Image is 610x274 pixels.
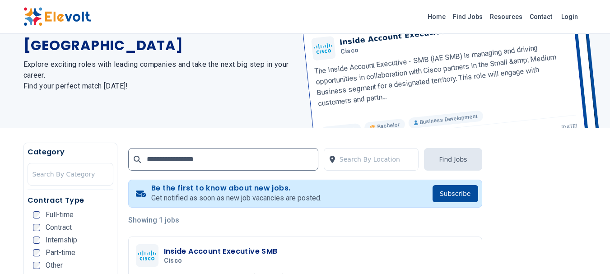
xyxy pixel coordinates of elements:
[486,9,526,24] a: Resources
[33,224,40,231] input: Contract
[424,148,482,171] button: Find Jobs
[23,59,294,92] h2: Explore exciting roles with leading companies and take the next big step in your career. Find you...
[449,9,486,24] a: Find Jobs
[556,8,583,26] a: Login
[46,262,63,269] span: Other
[526,9,556,24] a: Contact
[28,147,113,158] h5: Category
[164,257,182,265] span: Cisco
[46,211,74,218] span: Full-time
[151,193,321,204] p: Get notified as soon as new job vacancies are posted.
[28,195,113,206] h5: Contract Type
[164,246,278,257] h3: Inside Account Executive SMB
[433,185,478,202] button: Subscribe
[33,262,40,269] input: Other
[46,237,77,244] span: Internship
[151,184,321,193] h4: Be the first to know about new jobs.
[33,211,40,218] input: Full-time
[33,249,40,256] input: Part-time
[424,9,449,24] a: Home
[46,224,72,231] span: Contract
[46,249,75,256] span: Part-time
[138,251,156,260] img: Cisco
[23,7,91,26] img: Elevolt
[128,215,482,226] p: Showing 1 jobs
[33,237,40,244] input: Internship
[23,21,294,54] h1: The Latest Jobs in [GEOGRAPHIC_DATA]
